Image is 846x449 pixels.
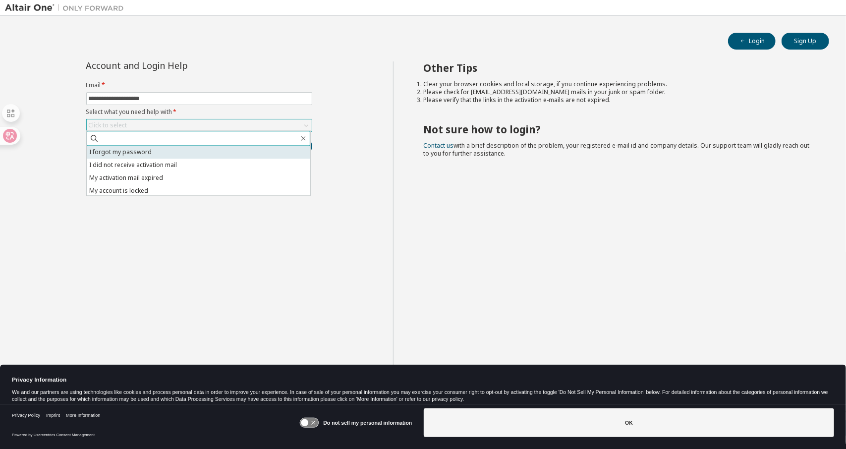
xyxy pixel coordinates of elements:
div: Click to select [89,121,127,129]
img: Altair One [5,3,129,13]
div: Click to select [87,119,312,131]
h2: Not sure how to login? [423,123,811,136]
li: I forgot my password [87,146,310,159]
span: with a brief description of the problem, your registered e-mail id and company details. Our suppo... [423,141,809,158]
li: Clear your browser cookies and local storage, if you continue experiencing problems. [423,80,811,88]
h2: Other Tips [423,61,811,74]
label: Email [86,81,312,89]
button: Login [728,33,776,50]
li: Please check for [EMAIL_ADDRESS][DOMAIN_NAME] mails in your junk or spam folder. [423,88,811,96]
button: Sign Up [782,33,829,50]
div: Account and Login Help [86,61,267,69]
a: Contact us [423,141,453,150]
li: Please verify that the links in the activation e-mails are not expired. [423,96,811,104]
label: Select what you need help with [86,108,312,116]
